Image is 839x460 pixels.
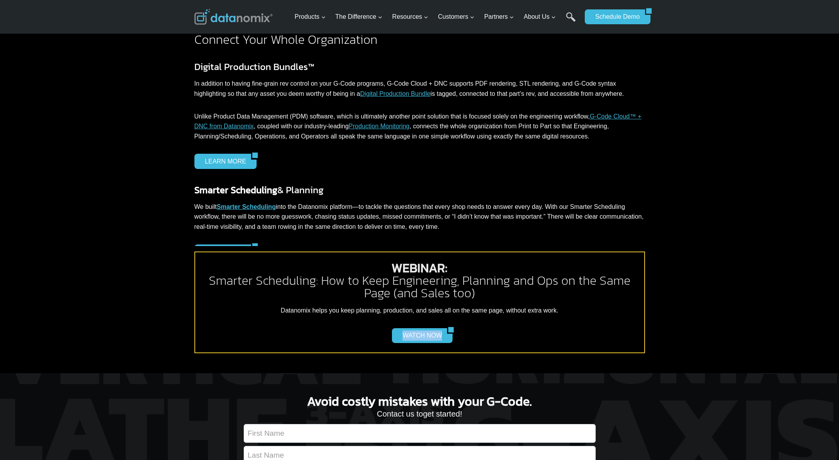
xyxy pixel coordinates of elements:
strong: WEBINAR: [392,259,447,277]
a: Smarter Scheduling [217,203,276,210]
p: Unlike Product Data Management (PDM) software, which is ultimately another point solution that is... [194,111,645,142]
a: WATCH NOW [392,328,447,343]
span: Contact us to [377,410,423,418]
a: Digital Production Bundle [360,90,431,97]
h2: Smarter Scheduling: How to Keep Engineering, Planning and Ops on the Same Page (and Sales too) [201,262,638,299]
strong: Smarter Scheduling [194,183,277,197]
span: The Difference [335,12,383,22]
img: Datanomix [194,9,273,25]
span: Customers [438,12,474,22]
nav: Primary Navigation [291,4,581,30]
p: get started! [244,408,596,420]
span: Resources [392,12,428,22]
span: About Us [524,12,556,22]
a: LEARN MORE [194,244,252,259]
a: Schedule Demo [585,9,645,24]
h2: Connect Your Whole Organization [194,33,645,46]
p: In addition to having fine-grain rev control on your G-Code programs, G-Code Cloud + DNC supports... [194,79,645,99]
p: We built into the Datanomix platform—to tackle the questions that every shop needs to answer ever... [194,202,645,232]
a: Search [566,12,576,30]
p: Datanomix helps you keep planning, production, and sales all on the same page, without extra work. [201,305,638,316]
span: Avoid costly mistakes with your G-Code. [307,392,532,411]
h3: & Planning [194,183,645,197]
span: Partners [484,12,514,22]
a: Production Monitoring [349,123,410,129]
input: First Name [244,424,596,443]
span: Products [295,12,325,22]
h3: Digital Production Bundles™ [194,60,645,74]
a: LEARN MORE [194,154,252,169]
